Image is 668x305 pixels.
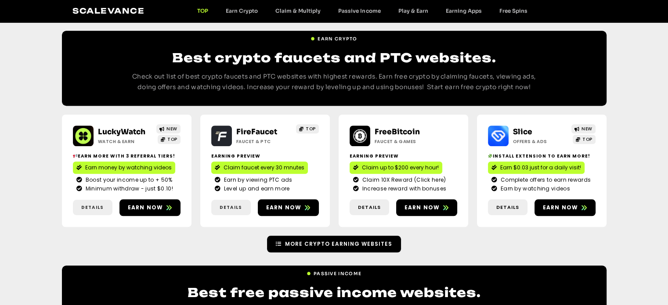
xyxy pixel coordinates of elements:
a: Claim & Multiply [267,7,329,14]
span: Earn now [543,204,578,212]
a: NEW [156,124,181,133]
span: Increase reward with bonuses [360,185,446,193]
span: Details [496,204,519,211]
h2: Earn more with 3 referral Tiers! [73,153,181,159]
a: Earn now [119,199,181,216]
img: 📢 [73,154,77,158]
a: Passive Income [329,7,389,14]
span: Level up and earn more [222,185,290,193]
span: Earn now [128,204,163,212]
span: Earn now [404,204,440,212]
h2: Faucet & Games [375,138,430,145]
a: TOP [573,135,596,144]
a: TOP [188,7,217,14]
a: Earn Crypto [311,32,357,42]
span: Minimum withdraw - just $0.10! [83,185,173,193]
a: Passive Income [307,267,361,277]
span: Earn money by watching videos [85,164,172,172]
h2: Faucet & PTC [236,138,291,145]
span: Earn Crypto [318,36,357,42]
span: Claim faucet every 30 mnutes [224,164,304,172]
span: Passive Income [314,270,361,277]
a: Play & Earn [389,7,437,14]
a: Scalevance [72,6,144,15]
span: Boost your income up to + 50% [83,176,173,184]
a: FireFaucet [236,127,277,136]
h2: Watch & Earn [98,138,153,145]
h2: Earning Preview [211,153,319,159]
a: Earn now [258,199,319,216]
h2: Install extension to earn more! [488,153,596,159]
a: TOP [296,124,319,133]
h2: Best crypto faucets and PTC websites. [123,49,545,66]
span: Earn $0.03 just for a daily visit! [500,164,581,172]
span: Earn by watching videos [498,185,570,193]
a: Claim 10X Reward (Click here) [353,176,454,184]
a: Earn now [534,199,596,216]
span: Claim up to $200 every hour! [362,164,439,172]
a: More Crypto earning Websites [267,236,401,252]
span: More Crypto earning Websites [285,240,392,248]
span: Claim 10X Reward (Click here) [360,176,446,184]
a: Earn $0.03 just for a daily visit! [488,161,585,174]
h2: Offers & Ads [513,138,568,145]
h2: Best free passive income websites. [123,284,545,301]
a: Details [73,200,112,215]
span: Earn by viewing PTC ads [222,176,292,184]
span: Complete offers to earn rewards [498,176,591,184]
a: Details [350,199,389,215]
a: Claim faucet every 30 mnutes [211,161,308,174]
a: FreeBitcoin [375,127,420,136]
span: Earn now [266,204,302,212]
a: LuckyWatch [98,127,145,136]
h2: Earning Preview [350,153,457,159]
a: Details [488,199,527,215]
nav: Menu [188,7,536,14]
a: Claim up to $200 every hour! [350,161,442,174]
a: Earn now [396,199,457,216]
span: TOP [582,136,592,143]
span: TOP [306,126,316,132]
span: Details [220,204,242,211]
img: 🧩 [488,154,492,158]
a: Earn money by watching videos [73,161,175,174]
a: TOP [158,135,181,144]
span: Details [81,204,104,211]
a: Earn Crypto [217,7,267,14]
a: Details [211,200,251,215]
span: TOP [167,136,177,143]
a: NEW [571,124,596,133]
span: NEW [581,126,592,132]
a: Free Spins [490,7,536,14]
span: NEW [166,126,177,132]
p: Check out list of best crypto faucets and PTC websites with highest rewards. Earn free crypto by ... [123,72,545,93]
a: Earning Apps [437,7,490,14]
span: Details [358,204,381,211]
a: Slice [513,127,532,136]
